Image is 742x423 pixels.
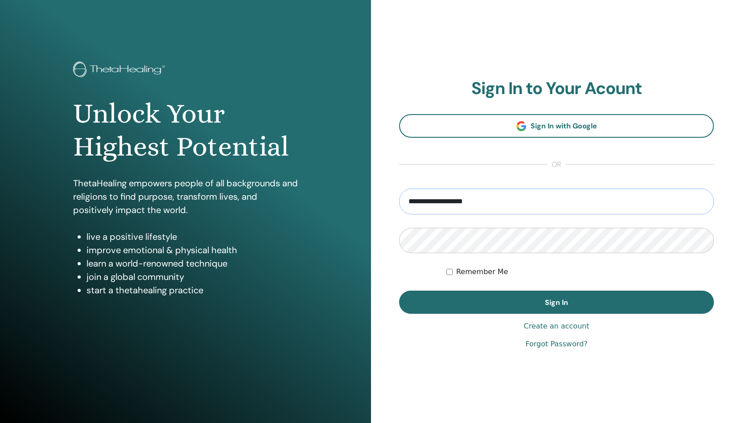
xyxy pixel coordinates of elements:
[547,159,566,170] span: or
[524,321,589,332] a: Create an account
[456,267,508,277] label: Remember Me
[531,121,597,131] span: Sign In with Google
[87,257,298,270] li: learn a world-renowned technique
[87,243,298,257] li: improve emotional & physical health
[73,97,298,164] h1: Unlock Your Highest Potential
[87,230,298,243] li: live a positive lifestyle
[399,78,714,99] h2: Sign In to Your Acount
[87,283,298,297] li: start a thetahealing practice
[399,114,714,138] a: Sign In with Google
[73,177,298,217] p: ThetaHealing empowers people of all backgrounds and religions to find purpose, transform lives, a...
[399,291,714,314] button: Sign In
[545,298,568,307] span: Sign In
[525,339,587,349] a: Forgot Password?
[446,267,714,277] div: Keep me authenticated indefinitely or until I manually logout
[87,270,298,283] li: join a global community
